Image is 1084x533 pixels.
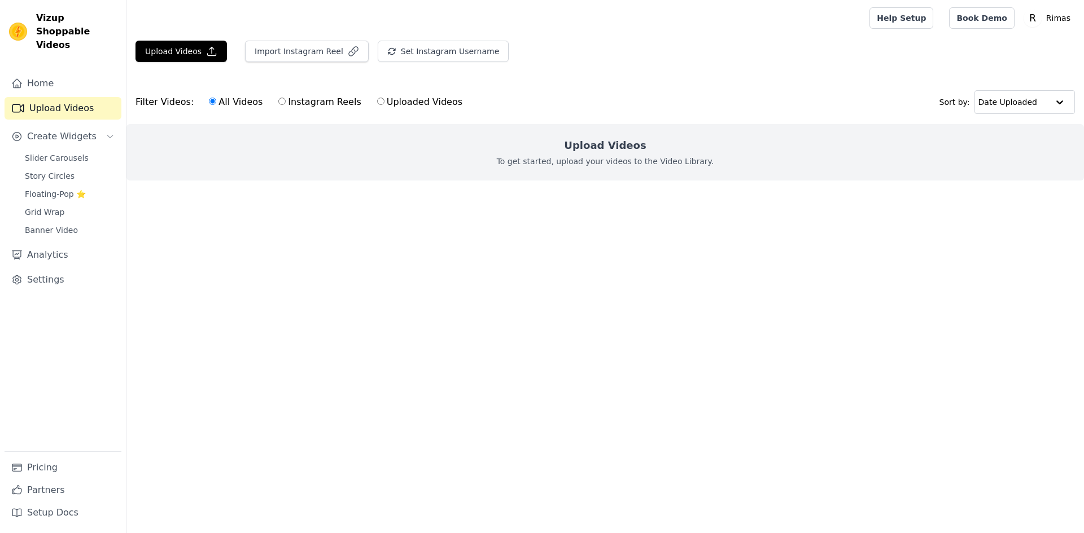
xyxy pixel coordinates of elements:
span: Create Widgets [27,130,97,143]
label: Instagram Reels [278,95,361,109]
a: Home [5,72,121,95]
a: Upload Videos [5,97,121,120]
button: Upload Videos [135,41,227,62]
span: Floating-Pop ⭐ [25,188,86,200]
a: Partners [5,479,121,501]
a: Help Setup [869,7,933,29]
a: Banner Video [18,222,121,238]
img: Vizup [9,23,27,41]
a: Book Demo [949,7,1014,29]
button: Set Instagram Username [378,41,509,62]
p: Rimas [1042,8,1075,28]
a: Grid Wrap [18,204,121,220]
a: Settings [5,268,121,291]
span: Slider Carousels [25,152,89,164]
button: Create Widgets [5,125,121,148]
input: Instagram Reels [278,98,286,105]
span: Grid Wrap [25,206,64,218]
label: All Videos [208,95,263,109]
text: R [1029,12,1036,24]
a: Slider Carousels [18,150,121,166]
div: Sort by: [939,90,1076,114]
input: All Videos [209,98,216,105]
div: Filter Videos: [135,89,469,115]
button: Import Instagram Reel [245,41,369,62]
p: To get started, upload your videos to the Video Library. [497,156,714,167]
span: Story Circles [25,170,75,182]
a: Pricing [5,456,121,479]
a: Story Circles [18,168,121,184]
span: Vizup Shoppable Videos [36,11,117,52]
label: Uploaded Videos [377,95,463,109]
a: Floating-Pop ⭐ [18,186,121,202]
a: Setup Docs [5,501,121,524]
h2: Upload Videos [564,138,646,153]
span: Banner Video [25,224,78,236]
input: Uploaded Videos [377,98,384,105]
button: R Rimas [1024,8,1075,28]
a: Analytics [5,244,121,266]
